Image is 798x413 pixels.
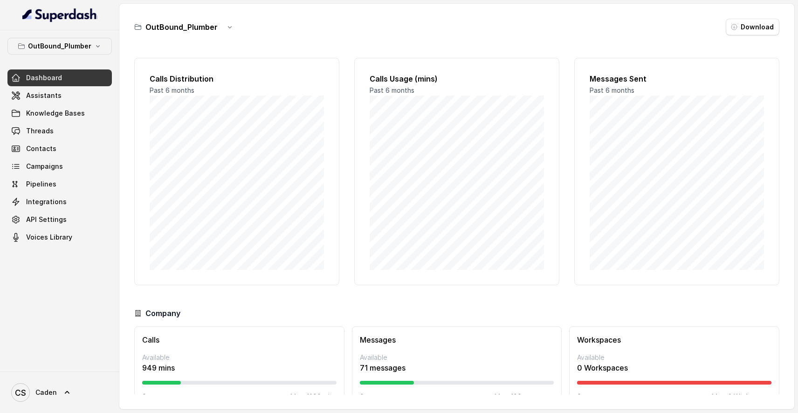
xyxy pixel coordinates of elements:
span: Caden [35,388,57,397]
a: Contacts [7,140,112,157]
h3: OutBound_Plumber [145,21,218,33]
a: Threads [7,123,112,139]
p: Max: 3 Workspaces [712,392,771,401]
a: Knowledge Bases [7,105,112,122]
a: Dashboard [7,69,112,86]
h3: Company [145,308,180,319]
p: 0 [360,392,364,401]
a: Caden [7,379,112,406]
span: Knowledge Bases [26,109,85,118]
h2: Calls Usage (mins) [370,73,544,84]
a: Pipelines [7,176,112,193]
p: Max: 100 messages [495,392,554,401]
p: 71 messages [360,362,554,373]
p: 0 Workspaces [577,362,771,373]
button: OutBound_Plumber [7,38,112,55]
img: light.svg [22,7,97,22]
a: Integrations [7,193,112,210]
span: Assistants [26,91,62,100]
h3: Workspaces [577,334,771,345]
p: 949 mins [142,362,337,373]
p: Max: 1200 mins [290,392,337,401]
span: Past 6 months [370,86,414,94]
p: 0 [577,392,581,401]
a: Voices Library [7,229,112,246]
p: Available [577,353,771,362]
span: Integrations [26,197,67,206]
span: API Settings [26,215,67,224]
p: Available [142,353,337,362]
h2: Messages Sent [590,73,764,84]
span: Campaigns [26,162,63,171]
button: Download [726,19,779,35]
a: Campaigns [7,158,112,175]
p: OutBound_Plumber [28,41,91,52]
span: Past 6 months [590,86,634,94]
span: Contacts [26,144,56,153]
text: CS [15,388,26,398]
span: Dashboard [26,73,62,83]
span: Past 6 months [150,86,194,94]
h3: Messages [360,334,554,345]
a: Assistants [7,87,112,104]
span: Threads [26,126,54,136]
span: Voices Library [26,233,72,242]
h3: Calls [142,334,337,345]
h2: Calls Distribution [150,73,324,84]
p: Available [360,353,554,362]
span: Pipelines [26,179,56,189]
p: 0 [142,392,146,401]
a: API Settings [7,211,112,228]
